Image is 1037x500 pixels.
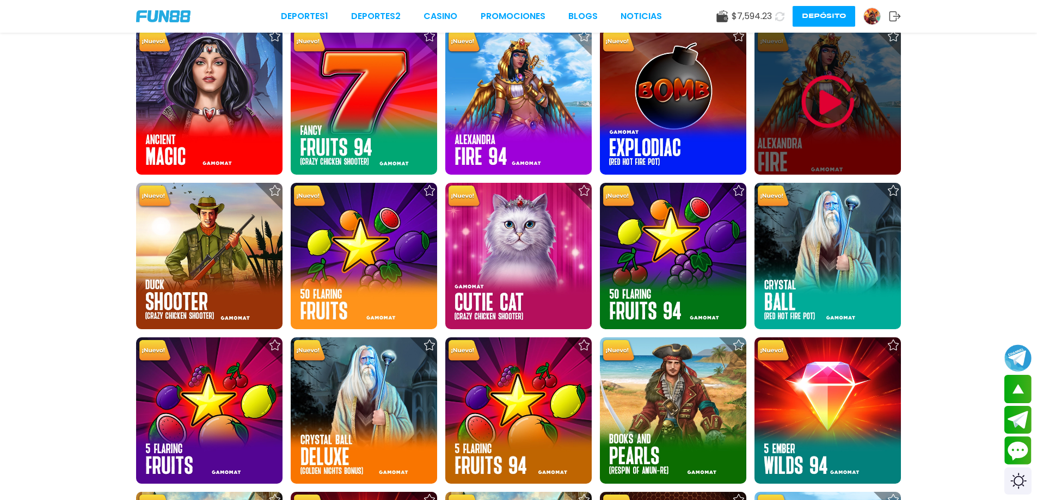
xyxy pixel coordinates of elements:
[864,8,880,24] img: Avatar
[137,29,173,54] img: New
[1004,344,1032,372] button: Join telegram channel
[754,337,901,484] img: 5 Ember Wilds 94
[1004,406,1032,434] button: Join telegram
[793,6,855,27] button: Depósito
[600,337,746,484] img: Books and Pearls Respins of Amun-Re
[756,184,791,209] img: New
[601,338,636,363] img: New
[732,10,772,23] span: $ 7,594.23
[795,69,861,134] img: Play Game
[292,338,327,363] img: New
[445,28,592,175] img: Alexandria Fire 94
[621,10,662,23] a: NOTICIAS
[601,29,636,54] img: New
[136,337,283,484] img: 5 Flaring Fruits 94
[351,10,401,23] a: Deportes2
[481,10,545,23] a: Promociones
[137,184,173,209] img: New
[568,10,598,23] a: BLOGS
[424,10,457,23] a: CASINO
[136,28,283,175] img: Ancient Magic
[600,28,746,175] img: Explodiac RHFP
[136,183,283,329] img: Duck Shooter CCS
[137,338,173,363] img: New
[136,10,191,22] img: Company Logo
[292,184,327,209] img: New
[281,10,328,23] a: Deportes1
[291,28,437,175] img: Fancy Fruits CCS
[1004,467,1032,495] div: Switch theme
[445,183,592,329] img: Cutie Cat CCS
[291,337,437,484] img: Crystal Ball GDN
[1004,375,1032,403] button: scroll up
[446,338,482,363] img: New
[863,8,889,25] a: Avatar
[446,29,482,54] img: New
[756,338,791,363] img: New
[292,29,327,54] img: New
[601,184,636,209] img: New
[754,183,901,329] img: Crystal Ball RHFP
[446,184,482,209] img: New
[600,183,746,329] img: 50 Flaring Fruit 94
[445,337,592,484] img: 5 Flaring Fruits
[1004,436,1032,465] button: Contact customer service
[291,183,437,329] img: 50 Flaring Fruits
